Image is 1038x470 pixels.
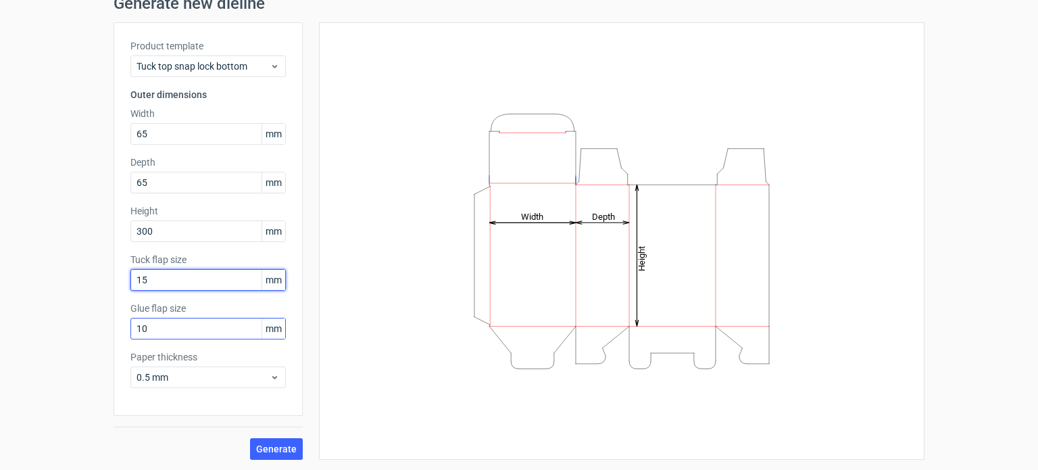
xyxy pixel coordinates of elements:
h3: Outer dimensions [130,88,286,101]
span: mm [262,319,285,339]
tspan: Depth [592,211,615,221]
span: mm [262,172,285,193]
button: Generate [250,438,303,460]
label: Width [130,107,286,120]
tspan: Width [521,211,543,221]
label: Paper thickness [130,350,286,364]
tspan: Height [637,245,647,271]
label: Depth [130,156,286,169]
label: Tuck flap size [130,253,286,266]
span: mm [262,124,285,144]
span: mm [262,221,285,241]
label: Height [130,204,286,218]
label: Glue flap size [130,302,286,315]
span: mm [262,270,285,290]
span: Generate [256,444,297,454]
label: Product template [130,39,286,53]
span: 0.5 mm [137,371,270,384]
span: Tuck top snap lock bottom [137,60,270,73]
